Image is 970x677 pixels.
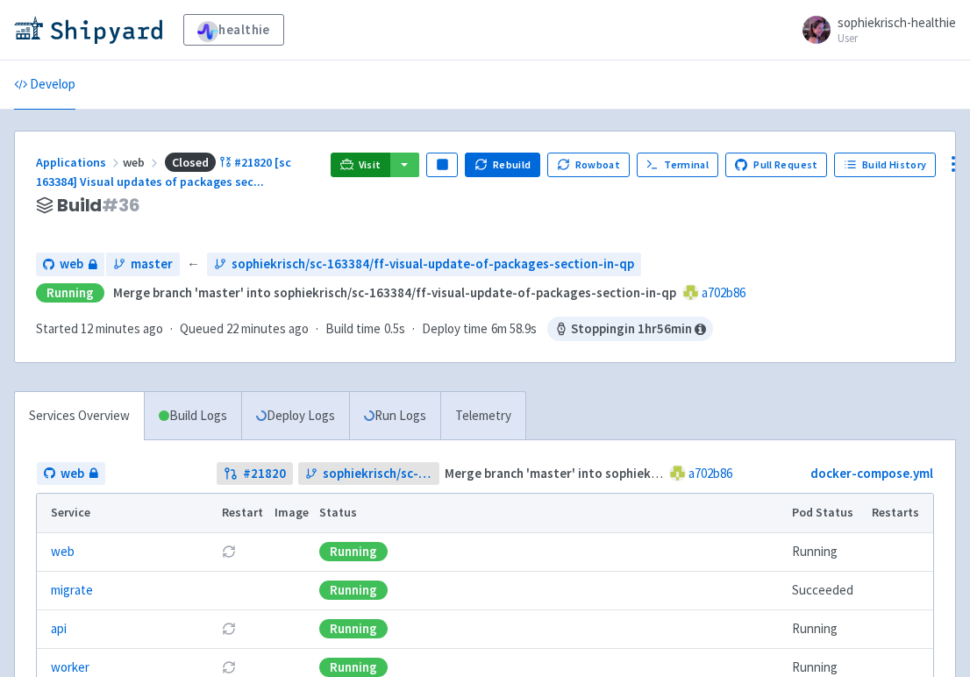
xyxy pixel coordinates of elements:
a: migrate [51,581,93,601]
a: Applications [36,154,123,170]
a: web [51,542,75,562]
span: 0.5s [384,319,405,339]
div: Running [319,581,388,600]
a: healthie [183,14,284,46]
span: Build time [325,319,381,339]
a: Build History [834,153,936,177]
a: web [36,253,104,276]
div: Running [319,658,388,677]
a: Pull Request [725,153,828,177]
button: Restart pod [222,545,236,559]
a: sophiekrisch/sc-163384/ff-visual-update-of-packages-section-in-qp [298,462,439,486]
th: Restarts [867,494,933,532]
td: Succeeded [787,571,867,609]
a: api [51,619,67,639]
th: Pod Status [787,494,867,532]
a: sophiekrisch-healthie User [792,16,956,44]
div: · · · [36,317,713,341]
time: 22 minutes ago [226,320,309,337]
div: Running [319,619,388,638]
a: a702b86 [702,284,745,301]
button: Restart pod [222,660,236,674]
a: Run Logs [349,392,440,440]
span: Started [36,320,163,337]
a: Develop [14,61,75,110]
img: Shipyard logo [14,16,162,44]
button: Restart pod [222,622,236,636]
a: Telemetry [440,392,525,440]
a: Services Overview [15,392,144,440]
a: Closed#21820 [sc 163384] Visual updates of packages sec... [36,154,291,190]
span: Closed [165,153,216,173]
span: Queued [180,320,309,337]
span: 6m 58.9s [491,319,537,339]
span: master [131,254,173,274]
th: Service [37,494,216,532]
td: Running [787,532,867,571]
a: a702b86 [688,465,732,481]
a: Visit [331,153,390,177]
th: Image [268,494,314,532]
span: web [61,464,84,484]
a: Terminal [637,153,718,177]
span: sophiekrisch-healthie [838,14,956,31]
a: Build Logs [145,392,241,440]
span: Visit [359,158,382,172]
strong: # 21820 [243,464,286,484]
small: User [838,32,956,44]
td: Running [787,609,867,648]
span: web [60,254,83,274]
time: 12 minutes ago [81,320,163,337]
span: web [123,154,161,170]
th: Restart [216,494,268,532]
span: sophiekrisch/sc-163384/ff-visual-update-of-packages-section-in-qp [323,464,432,484]
th: Status [314,494,787,532]
a: web [37,462,105,486]
span: Build [57,196,140,216]
a: #21820 [217,462,293,486]
div: Running [319,542,388,561]
span: sophiekrisch/sc-163384/ff-visual-update-of-packages-section-in-qp [232,254,634,274]
button: Rowboat [547,153,630,177]
span: Stopping in 1 hr 56 min [547,317,713,341]
a: Deploy Logs [241,392,349,440]
a: sophiekrisch/sc-163384/ff-visual-update-of-packages-section-in-qp [207,253,641,276]
span: ← [187,254,200,274]
span: # 36 [102,193,140,217]
button: Rebuild [465,153,540,177]
button: Pause [426,153,458,177]
span: Deploy time [422,319,488,339]
strong: Merge branch 'master' into sophiekrisch/sc-163384/ff-visual-update-of-packages-section-in-qp [113,284,676,301]
a: master [106,253,180,276]
div: Running [36,283,104,303]
a: docker-compose.yml [810,465,933,481]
